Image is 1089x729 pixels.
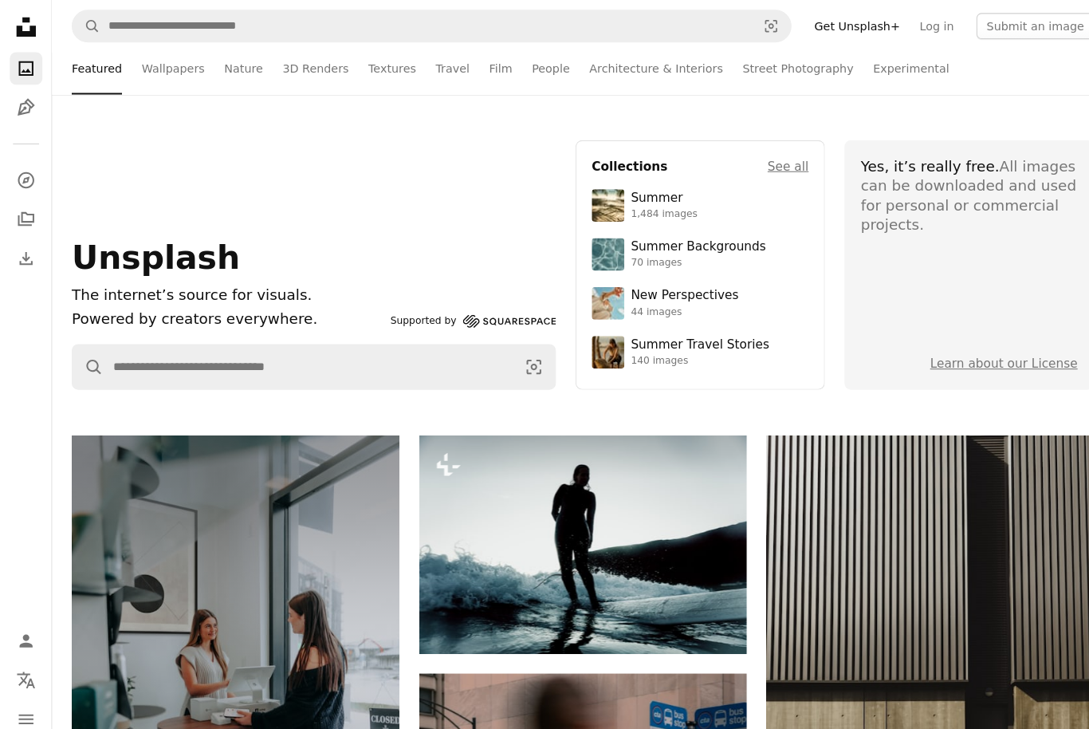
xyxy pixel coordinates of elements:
[410,525,730,539] a: A surfer rides a wave.
[70,337,544,381] form: Find visuals sitewide
[10,237,41,269] a: Download History
[70,301,375,324] p: Powered by creators everywhere.
[910,349,1054,363] a: Learn about our License
[726,41,835,93] a: Street Photography
[10,89,41,121] a: Illustrations
[579,233,611,265] img: premium_photo-1680608155016-3faa9cbdc236
[579,153,653,172] h4: Collections
[787,13,890,38] a: Get Unsplash+
[955,13,1070,38] button: Submit an image
[579,281,611,313] img: premium_photo-1750513954684-57fe0df264ef
[360,41,407,93] a: Textures
[749,659,1070,673] a: A blue car is parked against a modern wall.
[10,199,41,231] a: Collections
[617,186,682,202] div: Summer
[10,649,41,681] button: Language
[10,160,41,192] a: Explore
[382,305,544,324] a: Supported by
[501,337,543,380] button: Visual search
[617,251,749,264] div: 70 images
[219,41,257,93] a: Nature
[70,278,375,301] h1: The internet’s source for visuals.
[576,41,707,93] a: Architecture & Interiors
[579,329,791,361] a: Summer Travel Stories140 images
[426,41,459,93] a: Travel
[617,234,749,250] div: Summer Backgrounds
[521,41,558,93] a: People
[71,10,98,41] button: Search Unsplash
[617,203,682,216] div: 1,484 images
[617,329,753,345] div: Summer Travel Stories
[842,153,1054,230] div: All images can be downloaded and used for personal or commercial projects.
[478,41,501,93] a: Film
[579,233,791,265] a: Summer Backgrounds70 images
[10,611,41,643] a: Log in / Sign up
[10,688,41,719] button: Menu
[579,281,791,313] a: New Perspectives44 images
[617,299,722,312] div: 44 images
[139,41,200,93] a: Wallpapers
[854,41,928,93] a: Experimental
[579,185,791,217] a: Summer1,484 images
[617,282,722,298] div: New Perspectives
[842,154,977,171] span: Yes, it’s really free.
[10,51,41,83] a: Photos
[735,10,773,41] button: Visual search
[70,10,774,41] form: Find visuals sitewide
[70,234,234,270] span: Unsplash
[751,153,791,172] a: See all
[890,13,942,38] a: Log in
[410,426,730,640] img: A surfer rides a wave.
[71,337,101,380] button: Search Unsplash
[579,329,611,361] img: premium_photo-1687575290998-c11c567e624e
[70,659,391,673] a: View the photo by SumUp
[579,185,611,217] img: photo-1597873402677-d4a095792d2e
[617,347,753,360] div: 140 images
[10,8,41,45] a: Home — Unsplash
[277,41,341,93] a: 3D Renders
